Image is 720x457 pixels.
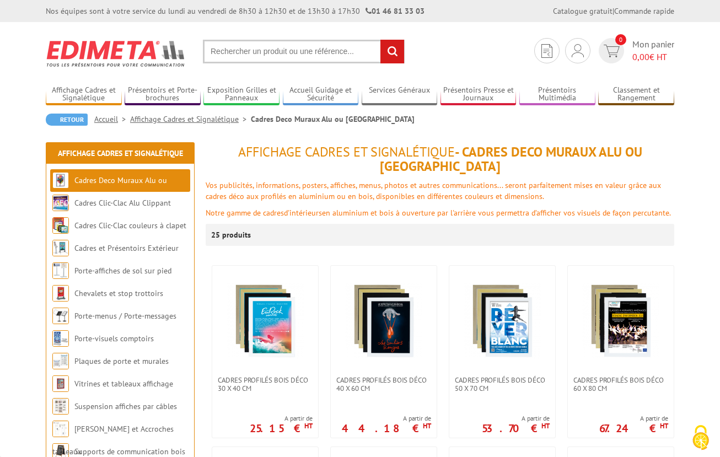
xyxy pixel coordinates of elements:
[572,44,584,57] img: devis rapide
[74,243,179,253] a: Cadres et Présentoirs Extérieur
[206,180,661,201] font: Vos publicités, informations, posters, affiches, menus, photos et autres communications... seront...
[615,34,626,45] span: 0
[482,414,550,423] span: A partir de
[74,198,171,208] a: Cadres Clic-Clac Alu Clippant
[342,414,431,423] span: A partir de
[553,6,674,17] div: |
[366,6,425,16] strong: 01 46 81 33 03
[206,145,674,174] h1: - Cadres Deco Muraux Alu ou [GEOGRAPHIC_DATA]
[52,330,69,347] img: Porte-visuels comptoirs
[52,421,69,437] img: Cimaises et Accroches tableaux
[632,51,674,63] span: € HT
[345,282,422,359] img: Cadres Profilés Bois Déco 40 x 60 cm
[322,208,671,218] font: en aluminium et bois à ouverture par l'arrière vous permettra d’afficher vos visuels de façon per...
[519,85,595,104] a: Présentoirs Multimédia
[632,51,649,62] span: 0,00
[52,262,69,279] img: Porte-affiches de sol sur pied
[482,425,550,432] p: 53.70 €
[74,401,177,411] a: Suspension affiches par câbles
[599,414,668,423] span: A partir de
[238,143,455,160] span: Affichage Cadres et Signalétique
[203,85,280,104] a: Exposition Grilles et Panneaux
[632,38,674,63] span: Mon panier
[74,447,185,456] a: Supports de communication bois
[464,282,541,359] img: Cadres Profilés Bois Déco 50 x 70 cm
[52,217,69,234] img: Cadres Clic-Clac couleurs à clapet
[52,353,69,369] img: Plaques de porte et murales
[681,420,720,457] button: Cookies (fenêtre modale)
[573,376,668,393] span: Cadres Profilés Bois Déco 60 x 80 cm
[304,421,313,431] sup: HT
[74,266,171,276] a: Porte-affiches de sol sur pied
[596,38,674,63] a: devis rapide 0 Mon panier 0,00€ HT
[331,376,437,393] a: Cadres Profilés Bois Déco 40 x 60 cm
[52,398,69,415] img: Suspension affiches par câbles
[212,376,318,393] a: Cadres Profilés Bois Déco 30 x 40 cm
[599,425,668,432] p: 67.24 €
[250,414,313,423] span: A partir de
[52,375,69,392] img: Vitrines et tableaux affichage
[284,208,322,218] font: d'intérieurs
[203,40,405,63] input: Rechercher un produit ou une référence...
[52,175,167,208] a: Cadres Deco Muraux Alu ou [GEOGRAPHIC_DATA]
[211,224,252,246] p: 25 produits
[541,44,552,58] img: devis rapide
[74,288,163,298] a: Chevalets et stop trottoirs
[125,85,201,104] a: Présentoirs et Porte-brochures
[614,6,674,16] a: Commande rapide
[46,6,425,17] div: Nos équipes sont à votre service du lundi au vendredi de 8h30 à 12h30 et de 13h30 à 17h30
[52,240,69,256] img: Cadres et Présentoirs Extérieur
[449,376,555,393] a: Cadres Profilés Bois Déco 50 x 70 cm
[604,45,620,57] img: devis rapide
[74,334,154,343] a: Porte-visuels comptoirs
[227,282,304,359] img: Cadres Profilés Bois Déco 30 x 40 cm
[336,376,431,393] span: Cadres Profilés Bois Déco 40 x 60 cm
[46,114,88,126] a: Retour
[582,282,659,359] img: Cadres Profilés Bois Déco 60 x 80 cm
[52,285,69,302] img: Chevalets et stop trottoirs
[206,208,284,218] font: Notre gamme de cadres
[423,421,431,431] sup: HT
[74,221,186,230] a: Cadres Clic-Clac couleurs à clapet
[541,421,550,431] sup: HT
[74,379,173,389] a: Vitrines et tableaux affichage
[362,85,438,104] a: Services Généraux
[440,85,517,104] a: Présentoirs Presse et Journaux
[283,85,359,104] a: Accueil Guidage et Sécurité
[46,33,186,74] img: Edimeta
[342,425,431,432] p: 44.18 €
[380,40,404,63] input: rechercher
[250,425,313,432] p: 25.15 €
[687,424,714,451] img: Cookies (fenêtre modale)
[94,114,130,124] a: Accueil
[455,376,550,393] span: Cadres Profilés Bois Déco 50 x 70 cm
[598,85,674,104] a: Classement et Rangement
[568,376,674,393] a: Cadres Profilés Bois Déco 60 x 80 cm
[218,376,313,393] span: Cadres Profilés Bois Déco 30 x 40 cm
[46,85,122,104] a: Affichage Cadres et Signalétique
[660,421,668,431] sup: HT
[74,311,176,321] a: Porte-menus / Porte-messages
[52,308,69,324] img: Porte-menus / Porte-messages
[251,114,415,125] li: Cadres Deco Muraux Alu ou [GEOGRAPHIC_DATA]
[52,172,69,189] img: Cadres Deco Muraux Alu ou Bois
[52,424,174,456] a: [PERSON_NAME] et Accroches tableaux
[74,356,169,366] a: Plaques de porte et murales
[130,114,251,124] a: Affichage Cadres et Signalétique
[58,148,183,158] a: Affichage Cadres et Signalétique
[553,6,612,16] a: Catalogue gratuit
